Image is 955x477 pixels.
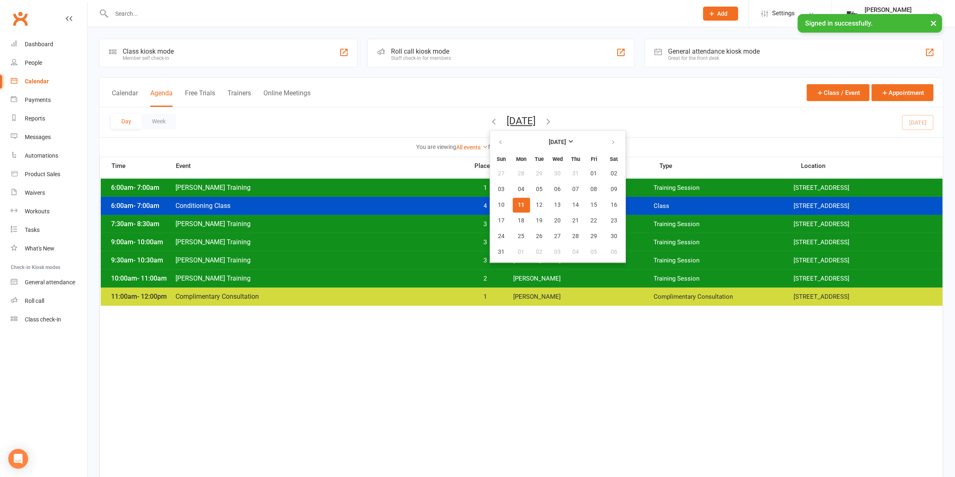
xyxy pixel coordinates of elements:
button: 27 [491,166,512,181]
span: [PERSON_NAME] Training [175,274,464,282]
span: Signed in successfully. [805,19,872,27]
span: 03 [498,186,505,193]
div: Dashboard [25,41,53,47]
span: 3 [464,220,507,228]
div: Great for the front desk [668,55,760,61]
span: Type [659,163,801,169]
button: 20 [549,213,566,228]
span: 11 [518,202,525,208]
div: The Weight Rm [865,14,912,21]
span: - 7:00am [133,184,159,191]
span: 06 [555,186,561,193]
a: People [11,54,87,72]
button: 16 [604,198,625,213]
a: Dashboard [11,35,87,54]
span: Settings [772,4,795,23]
span: 29 [591,233,597,240]
span: Class [654,202,794,210]
button: Online Meetings [263,89,310,107]
span: 1 [464,184,507,192]
button: 22 [585,213,603,228]
button: Calendar [112,89,138,107]
button: 23 [604,213,625,228]
span: 26 [536,233,543,240]
button: 27 [549,229,566,244]
a: General attendance kiosk mode [11,273,87,292]
span: Complimentary Consultation [175,293,464,300]
span: 01 [518,249,525,255]
span: 05 [536,186,543,193]
button: 04 [567,245,585,260]
a: Payments [11,91,87,109]
span: Location [801,163,943,169]
span: Training Session [654,238,794,246]
span: 9:00am [109,238,175,246]
button: 03 [549,245,566,260]
small: Sunday [497,156,506,162]
div: Staff check-in for members [391,55,451,61]
span: 04 [573,249,579,255]
div: Payments [25,97,51,103]
div: People [25,59,42,66]
button: 01 [513,245,530,260]
span: 11:00am [109,293,175,300]
div: Workouts [25,208,50,215]
span: Training Session [654,220,794,228]
span: 10:00am [109,274,175,282]
span: 29 [536,170,543,177]
div: Open Intercom Messenger [8,449,28,469]
span: 19 [536,217,543,224]
span: 28 [573,233,579,240]
button: Day [111,114,142,129]
button: Appointment [872,84,934,101]
span: 25 [518,233,525,240]
button: 28 [567,229,585,244]
div: General attendance [25,279,75,286]
a: Calendar [11,72,87,91]
button: 05 [531,182,548,197]
button: 30 [604,229,625,244]
button: 02 [531,245,548,260]
button: 31 [567,166,585,181]
a: Workouts [11,202,87,221]
span: [STREET_ADDRESS] [794,202,934,210]
span: - 10:00am [133,238,163,246]
button: × [926,14,941,32]
a: Tasks [11,221,87,239]
span: 24 [498,233,505,240]
span: - 10:30am [133,256,163,264]
div: Roll call [25,298,44,304]
button: 30 [549,166,566,181]
button: 08 [585,182,603,197]
span: 02 [611,170,617,177]
button: Trainers [227,89,251,107]
button: 09 [604,182,625,197]
a: What's New [11,239,87,258]
span: - 12:00pm [137,293,167,300]
small: Monday [516,156,526,162]
button: 19 [531,213,548,228]
div: Automations [25,152,58,159]
span: 4 [464,202,507,210]
button: 06 [549,182,566,197]
button: 21 [567,213,585,228]
div: Waivers [25,189,45,196]
div: Class check-in [25,316,61,323]
div: Roll call kiosk mode [391,47,451,55]
span: 3 [464,238,507,246]
span: Training Session [654,184,794,192]
small: Tuesday [535,156,544,162]
div: Class kiosk mode [123,47,174,55]
span: 02 [536,249,543,255]
span: 18 [518,217,525,224]
span: 6:00am [109,202,175,210]
button: 18 [513,213,530,228]
span: [PERSON_NAME] Training [175,184,464,191]
span: 28 [518,170,525,177]
button: 25 [513,229,530,244]
span: - 7:00am [133,202,159,210]
span: 1 [464,293,507,301]
span: - 11:00am [137,274,167,282]
input: Search... [109,8,692,19]
a: Product Sales [11,165,87,184]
